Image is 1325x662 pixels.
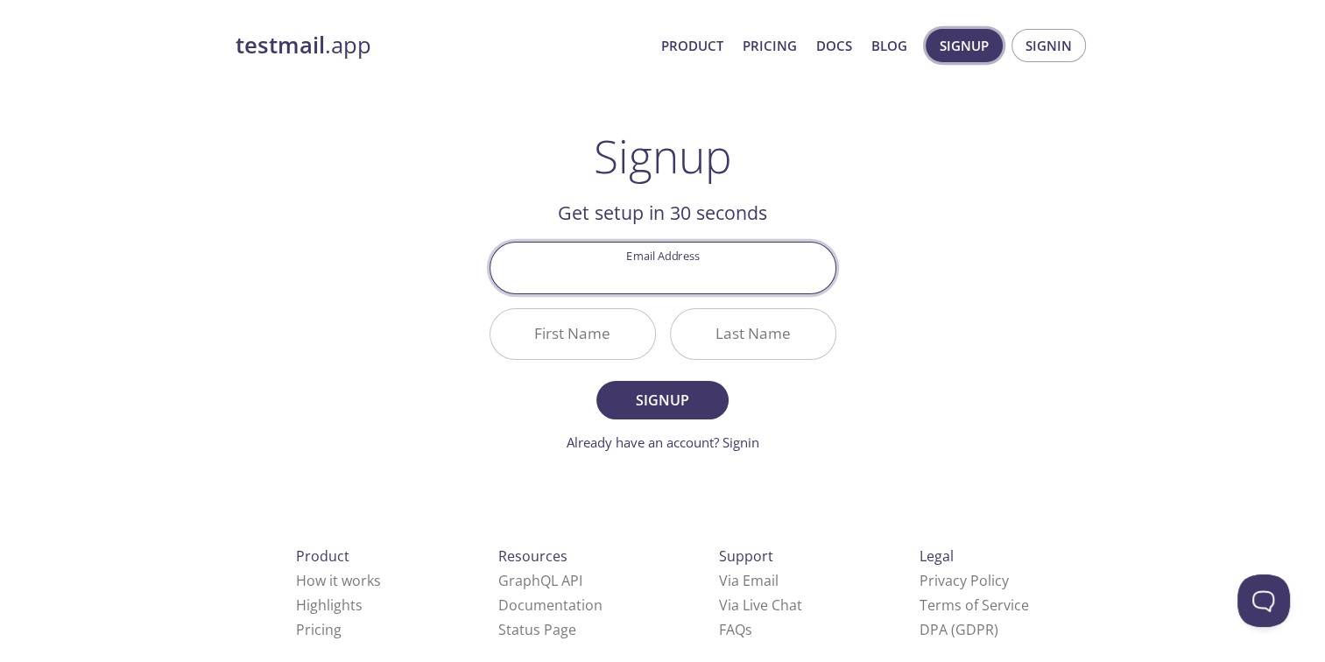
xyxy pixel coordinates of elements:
[940,34,989,57] span: Signup
[616,388,708,412] span: Signup
[296,546,349,566] span: Product
[1237,574,1290,627] iframe: Help Scout Beacon - Open
[498,571,582,590] a: GraphQL API
[236,30,325,60] strong: testmail
[498,620,576,639] a: Status Page
[236,31,647,60] a: testmail.app
[719,620,752,639] a: FAQ
[296,571,381,590] a: How it works
[490,198,836,228] h2: Get setup in 30 seconds
[743,34,797,57] a: Pricing
[745,620,752,639] span: s
[816,34,852,57] a: Docs
[296,620,342,639] a: Pricing
[920,571,1009,590] a: Privacy Policy
[594,130,732,182] h1: Signup
[498,546,567,566] span: Resources
[926,29,1003,62] button: Signup
[719,546,773,566] span: Support
[920,546,954,566] span: Legal
[920,620,998,639] a: DPA (GDPR)
[1025,34,1072,57] span: Signin
[567,433,759,451] a: Already have an account? Signin
[1011,29,1086,62] button: Signin
[498,595,603,615] a: Documentation
[661,34,723,57] a: Product
[871,34,907,57] a: Blog
[596,381,728,419] button: Signup
[920,595,1029,615] a: Terms of Service
[719,571,779,590] a: Via Email
[296,595,363,615] a: Highlights
[719,595,802,615] a: Via Live Chat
